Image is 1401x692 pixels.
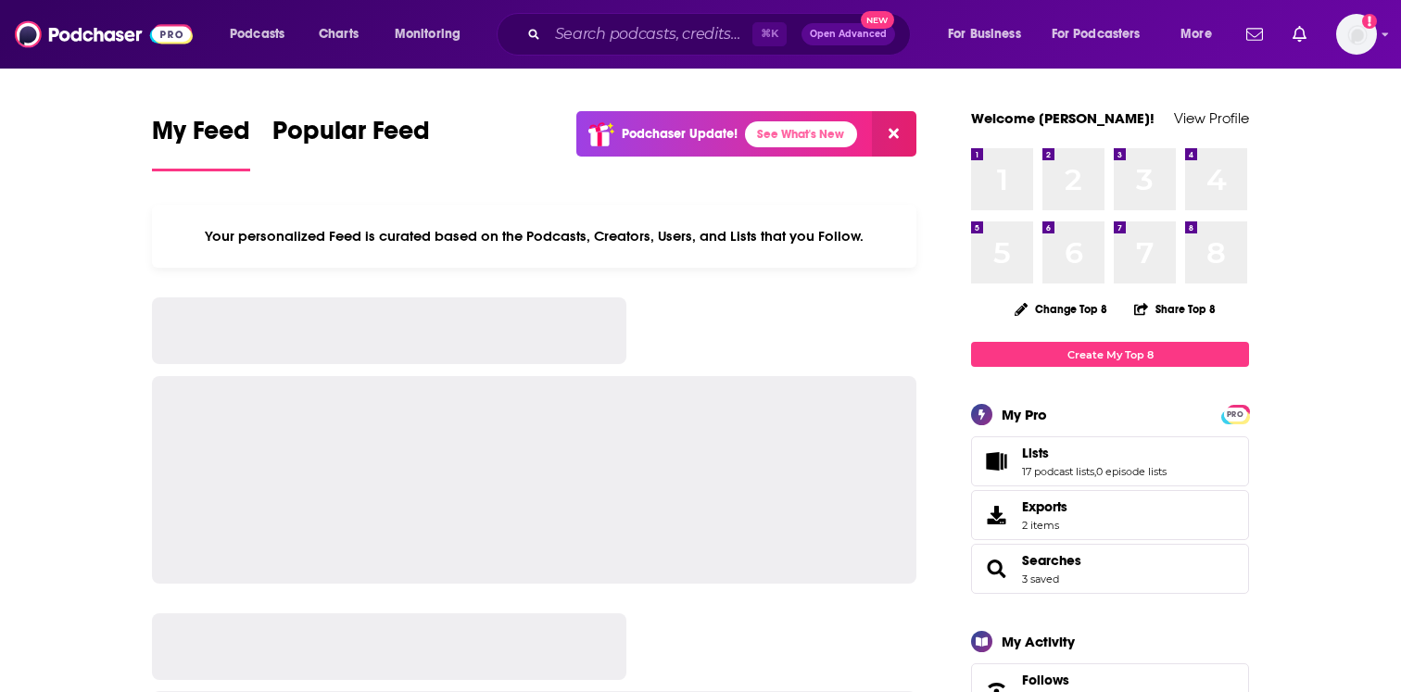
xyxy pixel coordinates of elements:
[1336,14,1377,55] button: Show profile menu
[1224,408,1246,421] span: PRO
[152,205,916,268] div: Your personalized Feed is curated based on the Podcasts, Creators, Users, and Lists that you Follow.
[1239,19,1270,50] a: Show notifications dropdown
[272,115,430,157] span: Popular Feed
[948,21,1021,47] span: For Business
[801,23,895,45] button: Open AdvancedNew
[971,109,1155,127] a: Welcome [PERSON_NAME]!
[1096,465,1167,478] a: 0 episode lists
[752,22,787,46] span: ⌘ K
[382,19,485,49] button: open menu
[745,121,857,147] a: See What's New
[1052,21,1141,47] span: For Podcasters
[1174,109,1249,127] a: View Profile
[1336,14,1377,55] span: Logged in as EllaRoseMurphy
[1022,672,1193,688] a: Follows
[230,21,284,47] span: Podcasts
[1180,21,1212,47] span: More
[1336,14,1377,55] img: User Profile
[978,448,1015,474] a: Lists
[1022,445,1167,461] a: Lists
[15,17,193,52] img: Podchaser - Follow, Share and Rate Podcasts
[971,436,1249,486] span: Lists
[1003,297,1118,321] button: Change Top 8
[1022,519,1067,532] span: 2 items
[1362,14,1377,29] svg: Email not verified
[861,11,894,29] span: New
[1022,572,1059,585] a: 3 saved
[622,126,738,142] p: Podchaser Update!
[935,19,1044,49] button: open menu
[1094,465,1096,478] span: ,
[514,13,928,56] div: Search podcasts, credits, & more...
[1022,445,1049,461] span: Lists
[971,342,1249,367] a: Create My Top 8
[1040,19,1167,49] button: open menu
[1285,19,1314,50] a: Show notifications dropdown
[1133,291,1217,327] button: Share Top 8
[217,19,309,49] button: open menu
[395,21,461,47] span: Monitoring
[1022,465,1094,478] a: 17 podcast lists
[319,21,359,47] span: Charts
[272,115,430,171] a: Popular Feed
[978,502,1015,528] span: Exports
[1022,672,1069,688] span: Follows
[152,115,250,157] span: My Feed
[1167,19,1235,49] button: open menu
[1022,498,1067,515] span: Exports
[1002,633,1075,650] div: My Activity
[810,30,887,39] span: Open Advanced
[152,115,250,171] a: My Feed
[1002,406,1047,423] div: My Pro
[978,556,1015,582] a: Searches
[548,19,752,49] input: Search podcasts, credits, & more...
[971,544,1249,594] span: Searches
[1022,552,1081,569] a: Searches
[307,19,370,49] a: Charts
[1224,407,1246,421] a: PRO
[971,490,1249,540] a: Exports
